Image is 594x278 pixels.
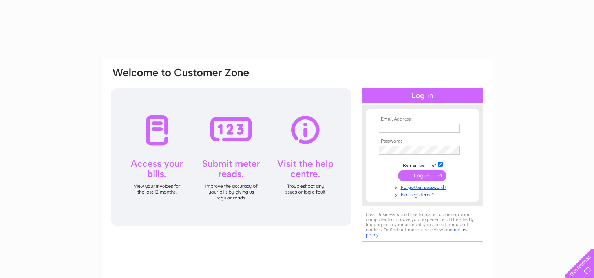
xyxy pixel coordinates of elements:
[379,190,468,198] a: Not registered?
[366,227,467,238] a: cookies policy
[379,183,468,190] a: Forgotten password?
[362,208,483,242] div: Clear Business would like to place cookies on your computer to improve your experience of the sit...
[398,170,446,181] input: Submit
[377,117,468,122] th: Email Address:
[377,139,468,144] th: Password:
[377,161,468,168] td: Remember me?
